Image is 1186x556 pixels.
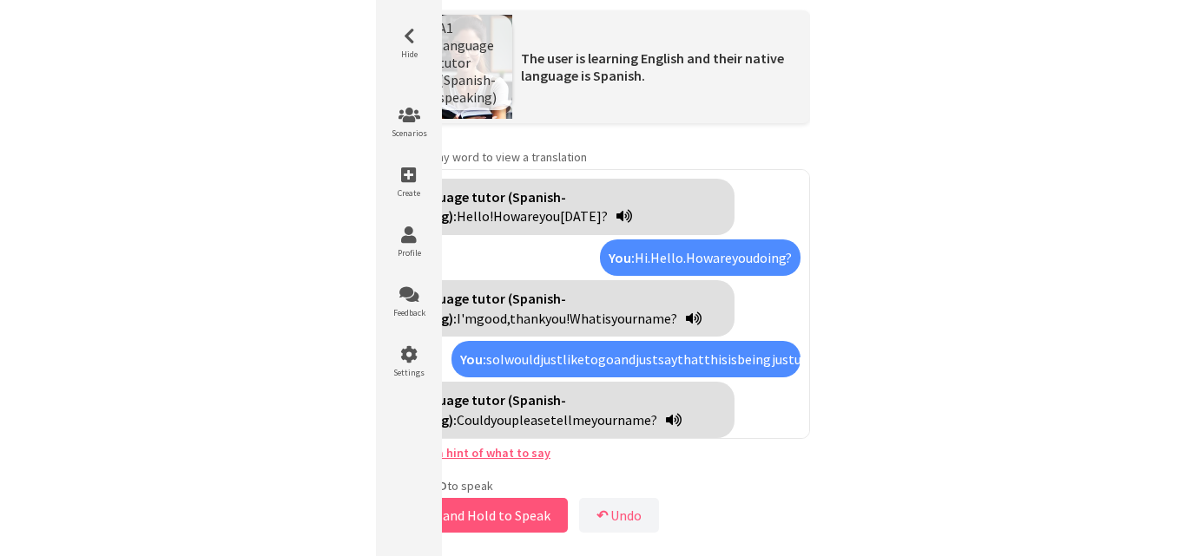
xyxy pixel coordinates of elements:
[394,188,566,225] strong: A1 language tutor (Spanish-speaking):
[753,249,792,266] span: doing?
[614,350,636,368] span: and
[545,310,570,327] span: you!
[520,207,539,225] span: are
[511,411,550,428] span: please
[809,350,823,368] span: to
[704,350,728,368] span: this
[539,207,560,225] span: you
[635,249,650,266] span: Hi.
[572,411,591,428] span: me
[394,391,566,428] strong: A1 language tutor (Spanish-speaking):
[677,350,704,368] span: that
[383,128,435,139] span: Scenarios
[451,341,801,377] div: Click to translate
[383,247,435,258] span: Profile
[686,249,713,266] span: How
[457,207,493,225] span: Hello!
[772,350,794,368] span: just
[376,445,550,461] a: Stuck? Get a hint of what to say
[383,307,435,318] span: Feedback
[637,310,677,327] span: name?
[794,350,809,368] span: up
[500,350,504,368] span: I
[383,49,435,60] span: Hide
[563,350,584,368] span: like
[385,179,735,235] div: Click to translate
[728,350,737,368] span: is
[491,411,511,428] span: you
[600,239,801,276] div: Click to translate
[376,478,810,494] p: Press & to speak
[385,280,735,337] div: Click to translate
[560,207,608,225] span: [DATE]?
[737,350,772,368] span: being
[510,310,545,327] span: thank
[584,350,598,368] span: to
[550,411,572,428] span: tell
[376,149,810,165] p: any word to view a translation
[609,249,635,266] strong: You:
[521,49,784,84] span: The user is learning English and their native language is Spanish.
[376,498,568,533] button: Press and Hold to Speak
[383,187,435,199] span: Create
[570,310,602,327] span: What
[611,310,637,327] span: your
[596,507,608,524] b: ↶
[457,310,477,327] span: I'm
[493,207,520,225] span: How
[579,498,659,533] button: ↶Undo
[636,350,658,368] span: just
[486,350,500,368] span: so
[477,310,510,327] span: good,
[598,350,614,368] span: go
[591,411,617,428] span: your
[385,382,735,438] div: Click to translate
[457,411,491,428] span: Could
[460,350,486,368] strong: You:
[713,249,732,266] span: are
[438,19,497,106] span: A1 language tutor (Spanish-speaking)
[650,249,686,266] span: Hello.
[658,350,677,368] span: say
[383,367,435,378] span: Settings
[732,249,753,266] span: you
[540,350,563,368] span: just
[504,350,540,368] span: would
[394,290,566,326] strong: A1 language tutor (Spanish-speaking):
[602,310,611,327] span: is
[617,411,657,428] span: name?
